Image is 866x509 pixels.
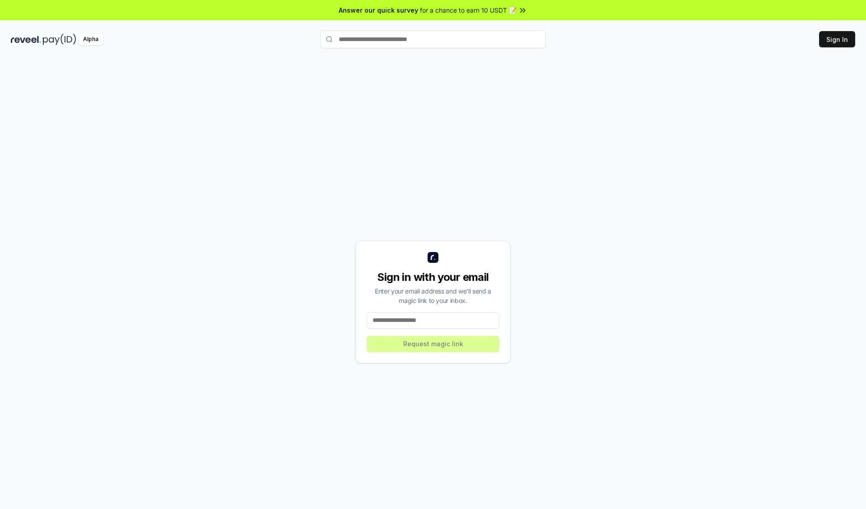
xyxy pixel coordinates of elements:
div: Sign in with your email [367,270,499,284]
img: pay_id [43,34,76,45]
img: reveel_dark [11,34,41,45]
button: Sign In [819,31,855,47]
span: for a chance to earn 10 USDT 📝 [420,5,516,15]
img: logo_small [428,252,438,263]
span: Answer our quick survey [339,5,418,15]
div: Alpha [78,34,103,45]
div: Enter your email address and we’ll send a magic link to your inbox. [367,286,499,305]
